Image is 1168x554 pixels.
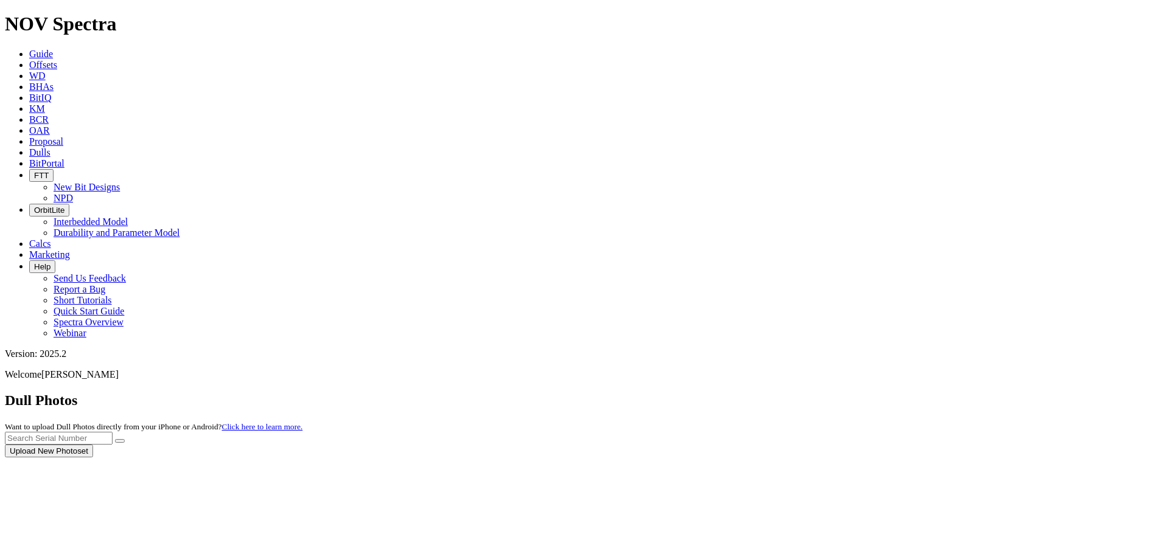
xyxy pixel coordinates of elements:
[29,49,53,59] a: Guide
[5,13,1163,35] h1: NOV Spectra
[29,158,64,168] a: BitPortal
[5,432,113,445] input: Search Serial Number
[29,147,50,158] a: Dulls
[54,328,86,338] a: Webinar
[5,369,1163,380] p: Welcome
[222,422,303,431] a: Click here to learn more.
[54,227,180,238] a: Durability and Parameter Model
[29,238,51,249] a: Calcs
[54,273,126,283] a: Send Us Feedback
[29,71,46,81] a: WD
[29,60,57,70] a: Offsets
[29,169,54,182] button: FTT
[29,114,49,125] a: BCR
[54,216,128,227] a: Interbedded Model
[29,249,70,260] a: Marketing
[54,182,120,192] a: New Bit Designs
[54,317,123,327] a: Spectra Overview
[5,348,1163,359] div: Version: 2025.2
[29,125,50,136] a: OAR
[54,295,112,305] a: Short Tutorials
[5,422,302,431] small: Want to upload Dull Photos directly from your iPhone or Android?
[5,392,1163,409] h2: Dull Photos
[54,193,73,203] a: NPD
[29,260,55,273] button: Help
[29,136,63,147] a: Proposal
[29,204,69,216] button: OrbitLite
[34,262,50,271] span: Help
[29,92,51,103] a: BitIQ
[34,171,49,180] span: FTT
[54,306,124,316] a: Quick Start Guide
[29,103,45,114] a: KM
[29,81,54,92] a: BHAs
[54,284,105,294] a: Report a Bug
[5,445,93,457] button: Upload New Photoset
[41,369,119,379] span: [PERSON_NAME]
[34,206,64,215] span: OrbitLite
